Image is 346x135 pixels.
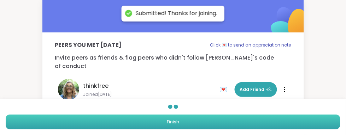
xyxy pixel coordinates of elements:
[136,10,217,17] div: Submitted! Thanks for joining.
[220,84,230,95] div: 💌
[55,41,122,49] p: Peers you met [DATE]
[167,119,179,125] span: Finish
[83,92,216,97] span: Joined [DATE]
[6,115,340,129] button: Finish
[83,82,109,90] span: thinkfree
[58,79,79,100] img: thinkfree
[210,41,291,49] p: Click 💌 to send an appreciation note
[240,86,272,93] span: Add Friend
[235,82,277,97] button: Add Friend
[55,54,291,70] p: Invite peers as friends & flag peers who didn't follow [PERSON_NAME]'s code of conduct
